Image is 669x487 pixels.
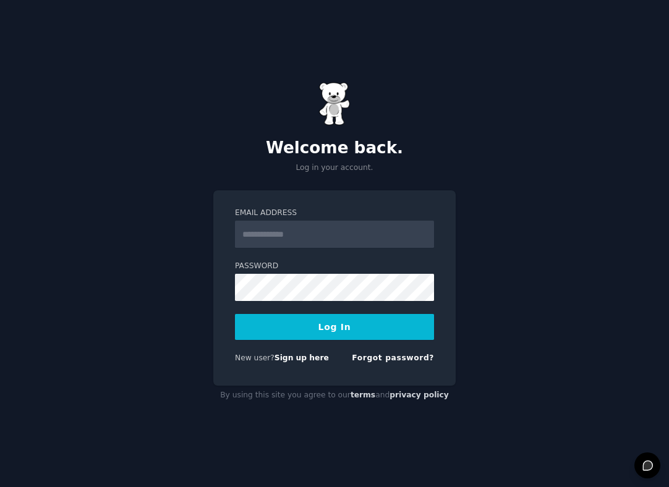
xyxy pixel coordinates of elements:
h2: Welcome back. [213,138,456,158]
a: Sign up here [275,354,329,362]
a: Forgot password? [352,354,434,362]
label: Email Address [235,208,434,219]
a: privacy policy [390,391,449,399]
div: By using this site you agree to our and [213,386,456,405]
span: New user? [235,354,275,362]
p: Log in your account. [213,163,456,174]
img: Gummy Bear [319,82,350,125]
label: Password [235,261,434,272]
a: terms [351,391,375,399]
button: Log In [235,314,434,340]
